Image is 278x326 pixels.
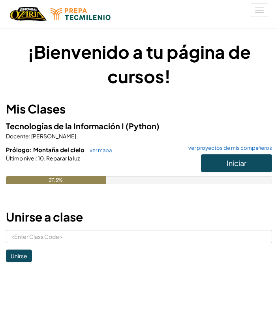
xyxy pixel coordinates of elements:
img: Home [10,6,47,22]
h3: Mis Clases [6,100,272,118]
span: (Python) [126,121,160,131]
a: ver proyectos de mis compañeros [184,145,272,151]
button: Iniciar [201,154,272,172]
div: 37.5% [6,176,106,184]
span: [PERSON_NAME] [30,132,76,140]
span: Prólogo: Montaña del cielo [6,146,86,153]
a: ver mapa [86,147,112,153]
a: Ozaria by CodeCombat logo [10,6,47,22]
span: Reparar la luz [45,155,80,162]
span: 10. [37,155,45,162]
img: Tecmilenio logo [51,8,111,20]
span: Último nivel [6,155,36,162]
input: Unirse [6,250,32,262]
span: : [29,132,30,140]
span: Docente [6,132,29,140]
span: Tecnologías de la Información I [6,121,126,131]
span: : [36,155,37,162]
input: <Enter Class Code> [6,230,272,243]
span: Iniciar [227,158,246,168]
h1: ¡Bienvenido a tu página de cursos! [6,39,272,88]
h3: Unirse a clase [6,208,272,226]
